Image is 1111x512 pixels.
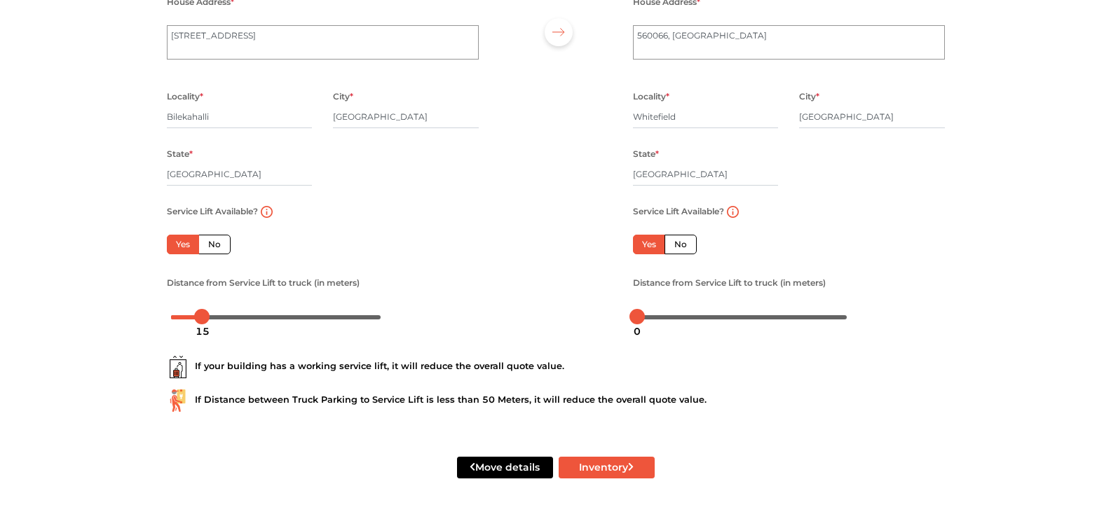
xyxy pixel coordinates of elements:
[167,88,203,106] label: Locality
[167,145,193,163] label: State
[198,235,231,254] label: No
[559,457,655,478] button: Inventory
[167,202,258,221] label: Service Lift Available?
[457,457,553,478] button: Move details
[190,319,215,343] div: 15
[167,389,945,412] div: If Distance between Truck Parking to Service Lift is less than 50 Meters, it will reduce the over...
[633,235,665,254] label: Yes
[664,235,697,254] label: No
[333,88,353,106] label: City
[633,274,826,292] label: Distance from Service Lift to truck (in meters)
[167,356,189,378] img: ...
[167,274,360,292] label: Distance from Service Lift to truck (in meters)
[167,25,479,60] textarea: [STREET_ADDRESS]
[633,88,669,106] label: Locality
[167,356,945,378] div: If your building has a working service lift, it will reduce the overall quote value.
[633,202,724,221] label: Service Lift Available?
[633,25,945,60] textarea: 560066, [GEOGRAPHIC_DATA]
[628,319,646,343] div: 0
[799,88,819,106] label: City
[167,235,199,254] label: Yes
[633,145,659,163] label: State
[167,389,189,412] img: ...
